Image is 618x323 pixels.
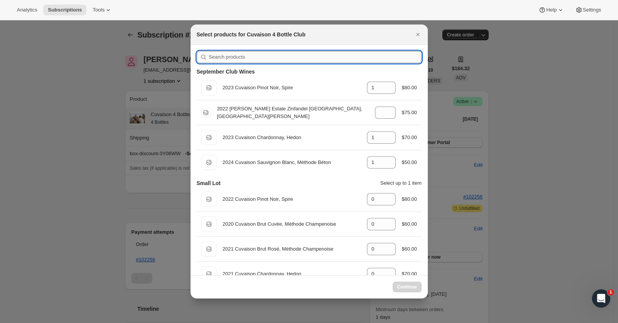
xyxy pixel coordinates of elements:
div: 2024 Cuvaison Sauvignon Blanc, Méthode Béton [223,159,361,166]
div: 2023 Cuvaison Pinot Noir, Spire [223,84,361,92]
div: $70.00 [402,270,417,278]
div: 2023 Cuvaison Chardonnay, Hedon [223,134,361,141]
button: Analytics [12,5,42,15]
div: $50.00 [402,159,417,166]
div: $80.00 [402,84,417,92]
h2: Select products for Cuvaison 4 Bottle Club [197,31,306,38]
div: $75.00 [402,109,417,116]
h3: Small Lot [197,179,221,187]
div: 2022 Cuvaison Pinot Noir, Spire [223,195,361,203]
span: Tools [93,7,104,13]
div: 2021 Cuvaison Brut Rosé, Méthode Champenoise [223,245,361,253]
button: Settings [571,5,606,15]
button: Tools [88,5,117,15]
iframe: Intercom live chat [592,289,610,308]
div: $70.00 [402,134,417,141]
span: Analytics [17,7,37,13]
div: $60.00 [402,220,417,228]
span: Help [546,7,556,13]
div: $60.00 [402,245,417,253]
div: $80.00 [402,195,417,203]
span: 1 [608,289,614,295]
h3: September Club Wines [197,68,255,75]
span: Subscriptions [48,7,82,13]
input: Search products [209,51,422,63]
div: 2020 Cuvaison Brut Cuvée, Méthode Champenoise [223,220,361,228]
span: Settings [583,7,601,13]
div: 2022 [PERSON_NAME] Estate Zinfandel [GEOGRAPHIC_DATA], [GEOGRAPHIC_DATA][PERSON_NAME] [217,105,369,120]
button: Subscriptions [43,5,86,15]
button: Close [413,29,423,40]
button: Help [534,5,569,15]
p: Select up to 1 item [380,179,422,187]
div: 2021 Cuvaison Chardonnay, Hedon [223,270,361,278]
